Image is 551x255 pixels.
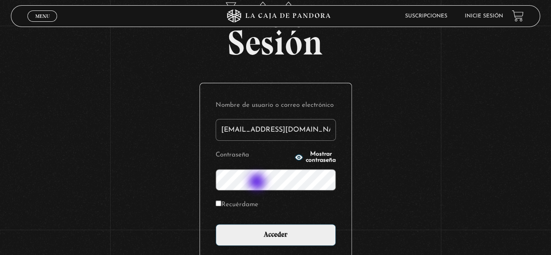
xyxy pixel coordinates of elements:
[32,20,53,27] span: Cerrar
[294,151,336,163] button: Mostrar contraseña
[465,14,503,19] a: Inicie sesión
[512,10,524,22] a: View your shopping cart
[216,198,258,212] label: Recuérdame
[306,151,336,163] span: Mostrar contraseña
[216,224,336,246] input: Acceder
[405,14,447,19] a: Suscripciones
[216,149,292,162] label: Contraseña
[216,99,336,112] label: Nombre de usuario o correo electrónico
[35,14,50,19] span: Menu
[216,201,221,206] input: Recuérdame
